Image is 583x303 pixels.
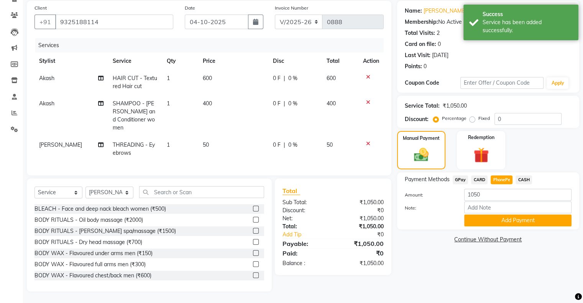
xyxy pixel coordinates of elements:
[277,206,333,215] div: Discount:
[277,223,333,231] div: Total:
[34,227,176,235] div: BODY RITUALS - [PERSON_NAME] spa/massage (₹1500)
[405,18,572,26] div: No Active Membership
[203,141,209,148] span: 50
[358,52,384,70] th: Action
[442,115,466,122] label: Percentage
[405,18,438,26] div: Membership:
[277,198,333,206] div: Sub Total:
[282,187,300,195] span: Total
[273,141,281,149] span: 0 F
[34,15,56,29] button: +91
[468,134,494,141] label: Redemption
[284,141,285,149] span: |
[403,135,440,142] label: Manual Payment
[34,238,142,246] div: BODY RITUALS - Dry head massage (₹700)
[34,272,151,280] div: BODY WAX - Flavoured chest/back men (₹600)
[277,231,342,239] a: Add Tip
[443,102,467,110] div: ₹1,050.00
[333,198,389,206] div: ₹1,050.00
[405,51,430,59] div: Last Visit:
[288,74,297,82] span: 0 %
[273,74,281,82] span: 0 F
[405,40,436,48] div: Card on file:
[284,74,285,82] span: |
[55,15,173,29] input: Search by Name/Mobile/Email/Code
[491,175,512,184] span: PhonePe
[277,249,333,258] div: Paid:
[284,100,285,108] span: |
[464,215,572,226] button: Add Payment
[333,206,389,215] div: ₹0
[405,7,422,15] div: Name:
[333,215,389,223] div: ₹1,050.00
[113,141,155,156] span: THREADING - Eyebrows
[438,40,441,48] div: 0
[277,215,333,223] div: Net:
[478,115,490,122] label: Fixed
[34,249,153,257] div: BODY WAX - Flavoured under arms men (₹150)
[39,100,54,107] span: Akash
[464,201,572,213] input: Add Note
[34,205,166,213] div: BLEACH - Face and deep nack bleach women (₹500)
[471,175,488,184] span: CARD
[399,205,458,211] label: Note:
[322,52,358,70] th: Total
[399,192,458,198] label: Amount:
[167,100,170,107] span: 1
[327,141,333,148] span: 50
[327,100,336,107] span: 400
[464,189,572,201] input: Amount
[113,100,155,131] span: SHAMPOO - [PERSON_NAME] and Conditioner women
[203,100,212,107] span: 400
[288,100,297,108] span: 0 %
[405,29,435,37] div: Total Visits:
[198,52,268,70] th: Price
[108,52,162,70] th: Service
[333,239,389,248] div: ₹1,050.00
[167,141,170,148] span: 1
[405,175,450,183] span: Payment Methods
[405,79,460,87] div: Coupon Code
[483,10,573,18] div: Success
[268,52,322,70] th: Disc
[288,141,297,149] span: 0 %
[327,75,336,82] span: 600
[277,239,333,248] div: Payable:
[399,236,578,244] a: Continue Without Payment
[437,29,440,37] div: 2
[342,231,389,239] div: ₹0
[35,38,389,52] div: Services
[469,146,494,165] img: _gift.svg
[185,5,195,11] label: Date
[275,5,308,11] label: Invoice Number
[333,223,389,231] div: ₹1,050.00
[333,249,389,258] div: ₹0
[483,18,573,34] div: Service has been added successfully.
[547,77,568,89] button: Apply
[34,260,146,269] div: BODY WAX - Flavoured full arms men (₹300)
[34,216,143,224] div: BODY RITUALS - Oil body massage (₹2000)
[167,75,170,82] span: 1
[34,5,47,11] label: Client
[113,75,157,90] span: HAIR CUT - Textured Hair cut
[405,102,440,110] div: Service Total:
[424,7,478,15] a: [PERSON_NAME] Mali
[409,146,433,163] img: _cash.svg
[516,175,532,184] span: CASH
[39,75,54,82] span: Akash
[432,51,448,59] div: [DATE]
[139,186,264,198] input: Search or Scan
[203,75,212,82] span: 600
[273,100,281,108] span: 0 F
[333,259,389,267] div: ₹1,050.00
[405,115,429,123] div: Discount:
[162,52,198,70] th: Qty
[277,259,333,267] div: Balance :
[405,62,422,70] div: Points:
[424,62,427,70] div: 0
[39,141,82,148] span: [PERSON_NAME]
[453,175,468,184] span: GPay
[460,77,544,89] input: Enter Offer / Coupon Code
[34,52,108,70] th: Stylist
